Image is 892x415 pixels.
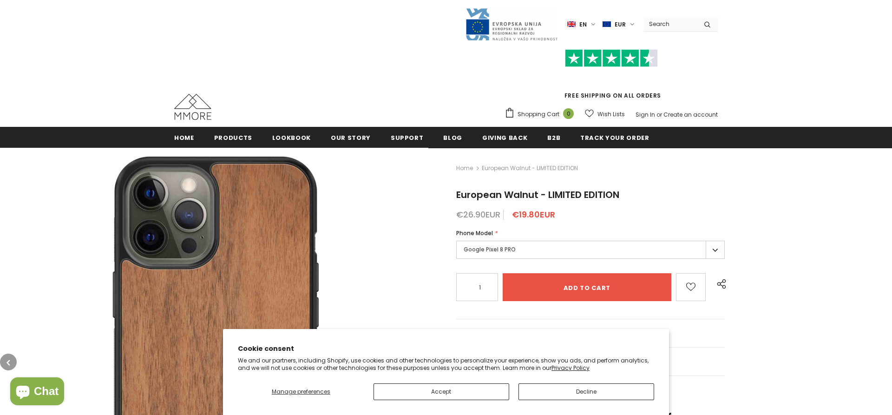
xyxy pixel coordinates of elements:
span: Blog [443,133,462,142]
a: Products [214,127,252,148]
img: Javni Razpis [465,7,558,41]
a: Our Story [331,127,371,148]
span: Our Story [331,133,371,142]
a: Create an account [663,111,718,119]
label: Google Pixel 8 PRO [456,241,725,259]
a: B2B [547,127,560,148]
a: Home [174,127,194,148]
span: 0 [563,108,574,119]
span: FREE SHIPPING ON ALL ORDERS [505,53,718,99]
img: Trust Pilot Stars [565,49,658,67]
button: Manage preferences [238,383,364,400]
a: Wish Lists [585,106,625,122]
input: Add to cart [503,273,671,301]
a: Blog [443,127,462,148]
a: Giving back [482,127,527,148]
input: Search Site [643,17,697,31]
span: Wish Lists [597,110,625,119]
button: Decline [518,383,654,400]
span: European Walnut - LIMITED EDITION [482,163,578,174]
span: Home [174,133,194,142]
span: Manage preferences [272,388,330,395]
p: We and our partners, including Shopify, use cookies and other technologies to personalize your ex... [238,357,654,371]
a: Privacy Policy [551,364,590,372]
span: EUR [615,20,626,29]
span: €26.90EUR [456,209,500,220]
span: European Walnut - LIMITED EDITION [456,188,619,201]
a: Lookbook [272,127,311,148]
span: en [579,20,587,29]
inbox-online-store-chat: Shopify online store chat [7,377,67,408]
span: Phone Model [456,229,493,237]
iframe: Customer reviews powered by Trustpilot [505,67,718,91]
img: MMORE Cases [174,94,211,120]
span: Products [214,133,252,142]
img: i-lang-1.png [567,20,576,28]
span: €19.80EUR [512,209,555,220]
a: General Questions [456,319,725,347]
a: Sign In [636,111,655,119]
h2: Cookie consent [238,344,654,354]
span: support [391,133,424,142]
a: support [391,127,424,148]
span: Giving back [482,133,527,142]
span: Track your order [580,133,649,142]
a: Track your order [580,127,649,148]
span: Lookbook [272,133,311,142]
span: B2B [547,133,560,142]
a: Shopping Cart 0 [505,107,578,121]
a: Javni Razpis [465,20,558,28]
button: Accept [374,383,509,400]
span: General Questions [466,329,541,338]
a: Home [456,163,473,174]
span: Shopping Cart [518,110,559,119]
span: or [656,111,662,119]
